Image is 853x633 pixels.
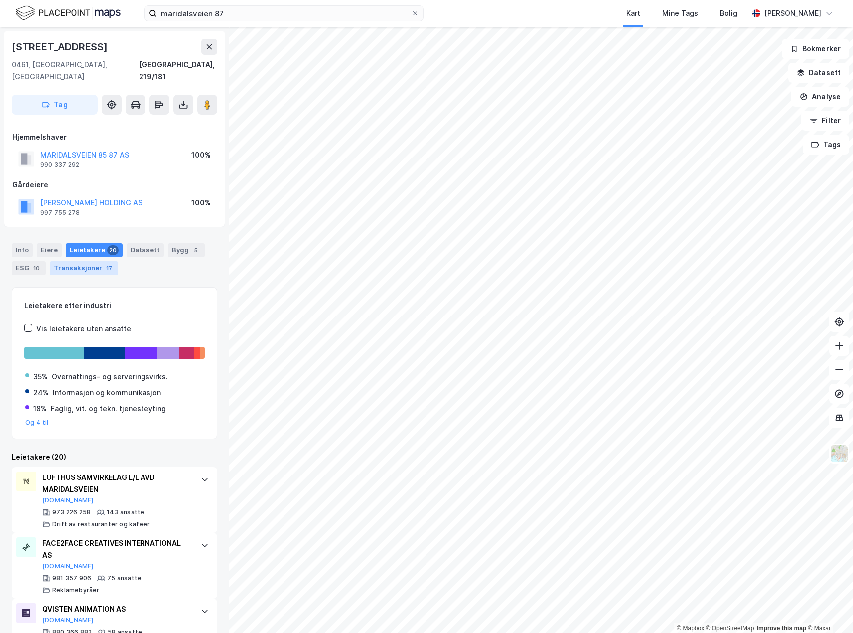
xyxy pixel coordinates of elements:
div: 997 755 278 [40,209,80,217]
div: 0461, [GEOGRAPHIC_DATA], [GEOGRAPHIC_DATA] [12,59,139,83]
img: logo.f888ab2527a4732fd821a326f86c7f29.svg [16,4,121,22]
div: Bygg [168,243,205,257]
div: Bolig [720,7,737,19]
div: Vis leietakere uten ansatte [36,323,131,335]
button: Analyse [791,87,849,107]
div: Reklamebyråer [52,586,100,594]
button: Bokmerker [782,39,849,59]
div: Eiere [37,243,62,257]
div: [PERSON_NAME] [764,7,821,19]
button: [DOMAIN_NAME] [42,616,94,624]
div: 990 337 292 [40,161,79,169]
a: OpenStreetMap [706,625,754,632]
div: 35% [33,371,48,383]
div: Leietakere [66,243,123,257]
div: FACE2FACE CREATIVES INTERNATIONAL AS [42,537,191,561]
a: Improve this map [757,625,806,632]
div: Datasett [127,243,164,257]
div: Faglig, vit. og tekn. tjenesteyting [51,403,166,415]
div: 18% [33,403,47,415]
div: Kontrollprogram for chat [803,585,853,633]
div: 981 357 906 [52,574,91,582]
iframe: Chat Widget [803,585,853,633]
div: 100% [191,197,211,209]
div: Kart [626,7,640,19]
div: 17 [104,263,114,273]
div: 24% [33,387,49,399]
div: Info [12,243,33,257]
div: [STREET_ADDRESS] [12,39,110,55]
button: [DOMAIN_NAME] [42,562,94,570]
div: 143 ansatte [107,508,144,516]
input: Søk på adresse, matrikkel, gårdeiere, leietakere eller personer [157,6,411,21]
div: LOFTHUS SAMVIRKELAG L/L AVD MARIDALSVEIEN [42,472,191,495]
div: Leietakere (20) [12,451,217,463]
div: 20 [107,245,119,255]
div: 100% [191,149,211,161]
div: 973 226 258 [52,508,91,516]
div: Hjemmelshaver [12,131,217,143]
div: Overnattings- og serveringsvirks. [52,371,168,383]
div: QVISTEN ANIMATION AS [42,603,191,615]
div: Mine Tags [662,7,698,19]
div: [GEOGRAPHIC_DATA], 219/181 [139,59,217,83]
div: Drift av restauranter og kafeer [52,520,150,528]
div: 5 [191,245,201,255]
button: Filter [801,111,849,131]
a: Mapbox [677,625,704,632]
div: 10 [31,263,42,273]
div: 75 ansatte [107,574,142,582]
div: Leietakere etter industri [24,300,205,312]
div: ESG [12,261,46,275]
div: Transaksjoner [50,261,118,275]
div: Informasjon og kommunikasjon [53,387,161,399]
div: Gårdeiere [12,179,217,191]
button: Datasett [788,63,849,83]
button: [DOMAIN_NAME] [42,496,94,504]
button: Tag [12,95,98,115]
button: Tags [803,135,849,155]
img: Z [830,444,849,463]
button: Og 4 til [25,419,49,427]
